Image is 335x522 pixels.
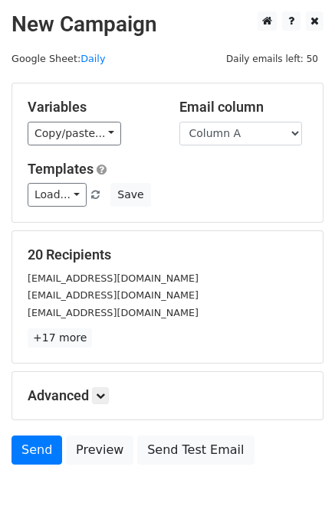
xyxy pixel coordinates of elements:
[28,289,199,301] small: [EMAIL_ADDRESS][DOMAIN_NAME]
[66,436,133,465] a: Preview
[11,53,105,64] small: Google Sheet:
[80,53,105,64] a: Daily
[28,307,199,318] small: [EMAIL_ADDRESS][DOMAIN_NAME]
[28,246,307,263] h5: 20 Recipients
[28,387,307,404] h5: Advanced
[221,51,324,67] span: Daily emails left: 50
[258,449,335,522] iframe: Chat Widget
[28,122,121,145] a: Copy/paste...
[11,436,62,465] a: Send
[28,99,156,116] h5: Variables
[221,53,324,64] a: Daily emails left: 50
[28,328,92,347] a: +17 more
[28,161,94,177] a: Templates
[179,99,308,116] h5: Email column
[137,436,254,465] a: Send Test Email
[28,183,87,207] a: Load...
[110,183,150,207] button: Save
[11,11,324,38] h2: New Campaign
[28,272,199,284] small: [EMAIL_ADDRESS][DOMAIN_NAME]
